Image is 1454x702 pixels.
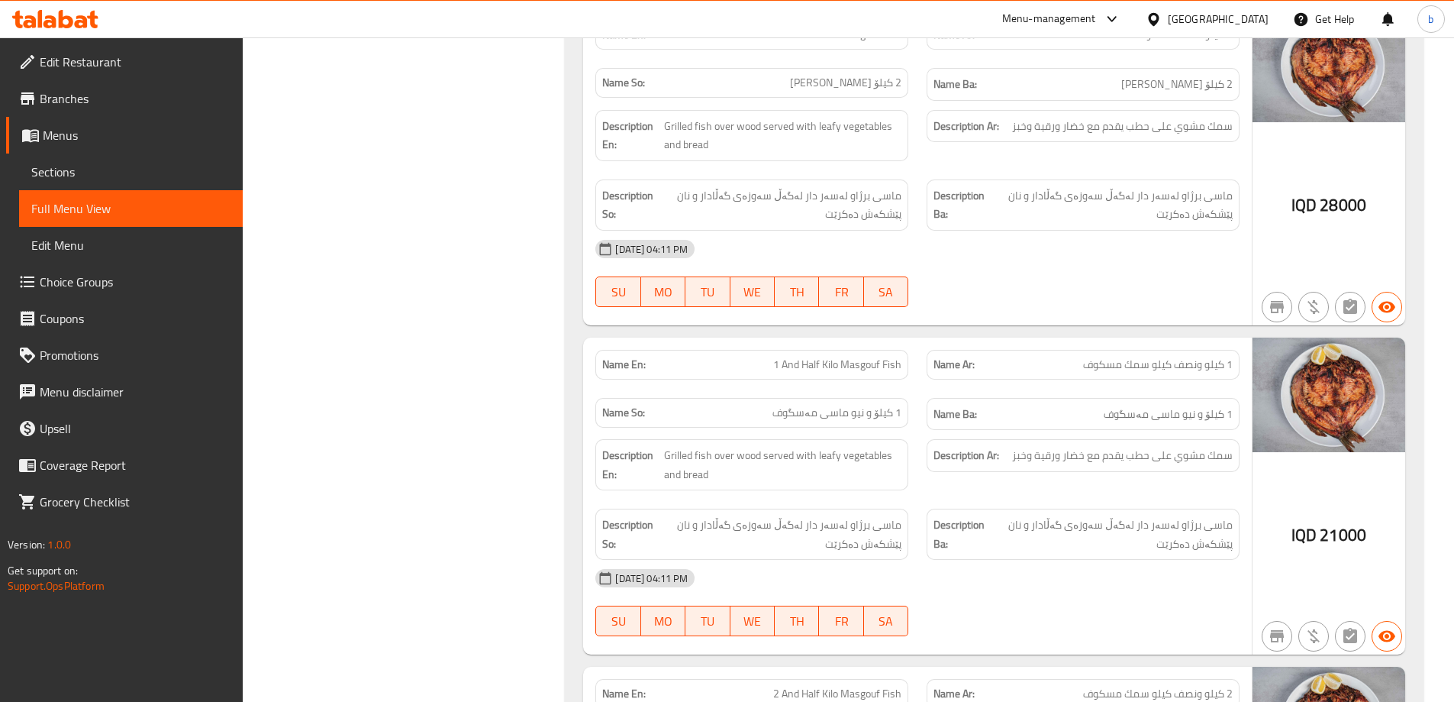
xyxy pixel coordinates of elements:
[47,535,71,555] span: 1.0.0
[602,357,646,373] strong: Name En:
[1335,292,1365,322] button: Not has choices
[991,516,1233,553] span: ماسی برژاو لەسەر دار لەگەڵ سەوزەی گەڵادار و نان پێشکەش دەکرێت
[1372,292,1402,322] button: Available
[19,190,243,227] a: Full Menu View
[602,446,661,484] strong: Description En:
[6,117,243,154] a: Menus
[6,374,243,410] a: Menu disclaimer
[1002,10,1096,28] div: Menu-management
[659,186,901,224] span: ماسی برژاو لەسەر دار لەگەڵ سەوزەی گەڵادار و نان پێشکەش دەکرێت
[602,405,645,421] strong: Name So:
[595,606,640,636] button: SU
[864,606,908,636] button: SA
[40,383,231,401] span: Menu disclaimer
[602,281,634,303] span: SU
[1335,621,1365,652] button: Not has choices
[8,561,78,581] span: Get support on:
[6,80,243,117] a: Branches
[870,281,902,303] span: SA
[819,277,863,307] button: FR
[641,277,685,307] button: MO
[6,410,243,447] a: Upsell
[595,277,640,307] button: SU
[1104,405,1233,424] span: 1 کیلۆ و نیو ماسی مەسگوف
[609,242,694,257] span: [DATE] 04:11 PM
[647,610,679,632] span: MO
[1298,621,1329,652] button: Purchased item
[933,686,975,702] strong: Name Ar:
[773,357,901,373] span: 1 And Half Kilo Masgouf Fish
[1291,190,1317,220] span: IQD
[1083,357,1233,373] span: 1 كيلو ونصف كيلو سمك مسكوف
[40,346,231,364] span: Promotions
[40,493,231,511] span: Grocery Checklist
[1372,621,1402,652] button: Available
[602,27,646,43] strong: Name En:
[1136,27,1233,43] span: 2 كيلو سمك مسكوف
[8,535,45,555] span: Version:
[40,309,231,328] span: Coupons
[819,606,863,636] button: FR
[825,610,857,632] span: FR
[685,606,730,636] button: TU
[933,27,975,43] strong: Name Ar:
[40,89,231,108] span: Branches
[991,186,1233,224] span: ماسی برژاو لەسەر دار لەگەڵ سەوزەی گەڵادار و نان پێشکەش دەکرێت
[43,126,231,144] span: Menus
[730,277,775,307] button: WE
[6,264,243,300] a: Choice Groups
[1012,446,1233,465] span: سمك مشوي على حطب يقدم مع خضار ورقية وخبز
[8,576,105,596] a: Support.OpsPlatform
[664,446,901,484] span: Grilled fish over wood served with leafy vegetables and bread
[31,236,231,254] span: Edit Menu
[933,117,999,136] strong: Description Ar:
[1083,686,1233,702] span: 2 كيلو ونصف كيلو سمك مسكوف
[1428,11,1433,27] span: b
[602,610,634,632] span: SU
[933,186,988,224] strong: Description Ba:
[933,357,975,373] strong: Name Ar:
[602,516,656,553] strong: Description So:
[40,273,231,291] span: Choice Groups
[692,281,724,303] span: TU
[1262,621,1292,652] button: Not branch specific item
[31,199,231,218] span: Full Menu View
[1320,190,1366,220] span: 28000
[1291,520,1317,550] span: IQD
[602,75,645,91] strong: Name So:
[40,53,231,71] span: Edit Restaurant
[1121,75,1233,94] span: 2 کیلۆ [PERSON_NAME]
[6,484,243,520] a: Grocery Checklist
[814,27,901,43] span: 2 Kilo Masgouf Fish
[641,606,685,636] button: MO
[790,75,901,91] span: 2 کیلۆ [PERSON_NAME]
[1253,8,1405,122] img: 2_%D9%83%D9%8A%D9%84%D9%88_%D8%B3%D9%85%D9%83_%D9%85%D8%B3%D9%83%D9%88%D9%81638956239718498096.jpg
[775,277,819,307] button: TH
[692,610,724,632] span: TU
[1320,520,1366,550] span: 21000
[1253,338,1405,452] img: 1_%D9%83%D9%8A%D9%84%D9%88_%D9%88%D9%86%D8%B5%D9%81_%D8%A7%D9%84%D9%83%D9%8A%D9%84%D9%88_%D8%B3%D...
[870,610,902,632] span: SA
[933,446,999,465] strong: Description Ar:
[772,405,901,421] span: 1 کیلۆ و نیو ماسی مەسگوف
[773,686,901,702] span: 2 And Half Kilo Masgouf Fish
[825,281,857,303] span: FR
[1168,11,1269,27] div: [GEOGRAPHIC_DATA]
[659,516,901,553] span: ماسی برژاو لەسەر دار لەگەڵ سەوزەی گەڵادار و نان پێشکەش دەکرێت
[31,163,231,181] span: Sections
[602,117,661,154] strong: Description En:
[602,186,656,224] strong: Description So:
[6,300,243,337] a: Coupons
[781,610,813,632] span: TH
[685,277,730,307] button: TU
[647,281,679,303] span: MO
[1012,117,1233,136] span: سمك مشوي على حطب يقدم مع خضار ورقية وخبز
[40,419,231,438] span: Upsell
[737,281,769,303] span: WE
[781,281,813,303] span: TH
[730,606,775,636] button: WE
[933,516,988,553] strong: Description Ba:
[864,277,908,307] button: SA
[19,154,243,190] a: Sections
[602,686,646,702] strong: Name En:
